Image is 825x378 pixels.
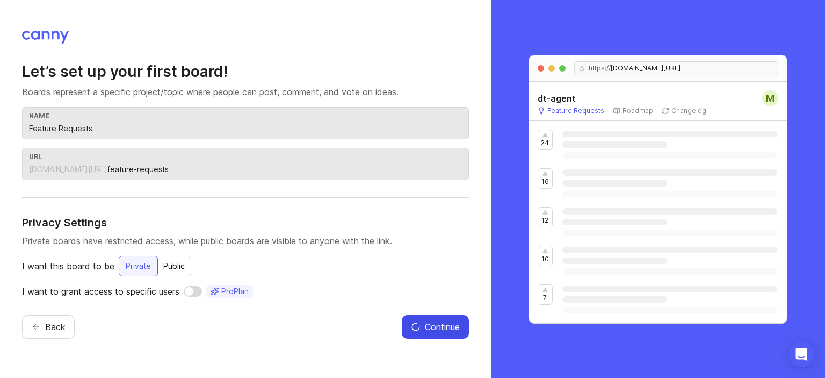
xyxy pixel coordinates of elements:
span: Continue [425,320,460,333]
p: I want this board to be [22,260,114,273]
p: Changelog [671,106,706,115]
div: M [762,90,778,106]
p: I want to grant access to specific users [22,285,179,298]
p: 7 [543,294,547,302]
p: 16 [541,177,549,186]
p: Private boards have restricted access, while public boards are visible to anyone with the link. [22,234,469,247]
span: https:// [584,64,611,73]
p: Boards represent a specific project/topic where people can post, comment, and vote on ideas. [22,85,469,98]
div: [DOMAIN_NAME][URL] [29,164,107,175]
button: Private [119,256,158,276]
button: Public [157,256,191,276]
span: Pro Plan [221,286,249,297]
p: Feature Requests [547,106,604,115]
div: Open Intercom Messenger [788,341,814,367]
input: feature-requests [107,163,462,175]
button: Continue [402,315,469,339]
div: name [29,112,462,120]
p: Roadmap [623,106,653,115]
span: Back [45,320,66,333]
input: Feature Requests [29,123,462,134]
p: 24 [541,139,549,147]
h5: dt-agent [538,92,576,105]
img: Canny logo [22,31,69,44]
span: [DOMAIN_NAME][URL] [611,64,681,73]
h4: Privacy Settings [22,215,469,230]
h2: Let’s set up your first board! [22,62,469,81]
p: 12 [541,216,548,225]
button: Back [22,315,75,339]
div: url [29,153,462,161]
p: 10 [541,255,549,263]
